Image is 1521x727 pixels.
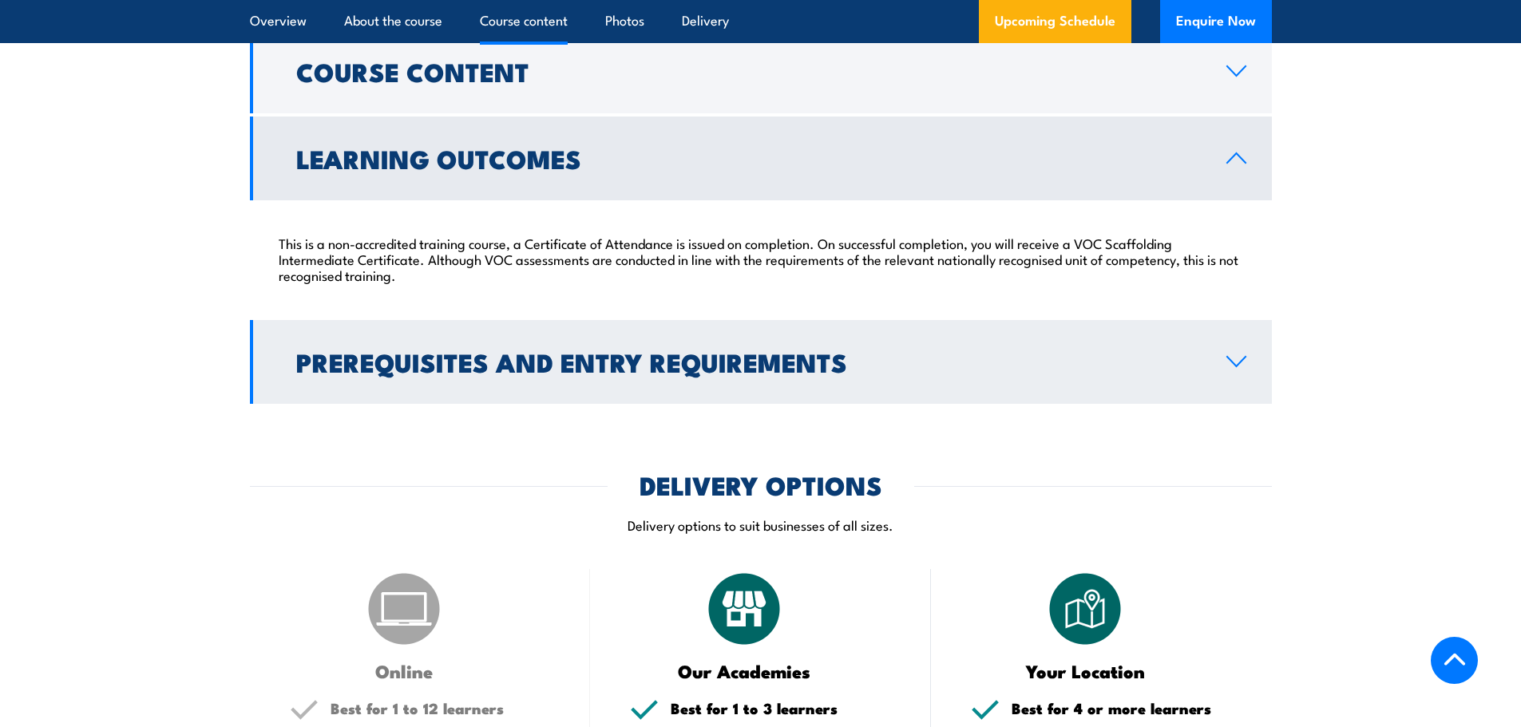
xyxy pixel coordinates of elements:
h3: Online [290,662,519,680]
p: Delivery options to suit businesses of all sizes. [250,516,1272,534]
h5: Best for 1 to 12 learners [331,701,551,716]
h2: Prerequisites and Entry Requirements [296,350,1201,373]
p: This is a non-accredited training course, a Certificate of Attendance is issued on completion. On... [279,235,1243,283]
h2: Learning Outcomes [296,147,1201,169]
a: Learning Outcomes [250,117,1272,200]
a: Prerequisites and Entry Requirements [250,320,1272,404]
h5: Best for 4 or more learners [1012,701,1232,716]
a: Course Content [250,30,1272,113]
h3: Our Academies [630,662,859,680]
h2: Course Content [296,60,1201,82]
h5: Best for 1 to 3 learners [671,701,891,716]
h2: DELIVERY OPTIONS [640,473,882,496]
h3: Your Location [971,662,1200,680]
